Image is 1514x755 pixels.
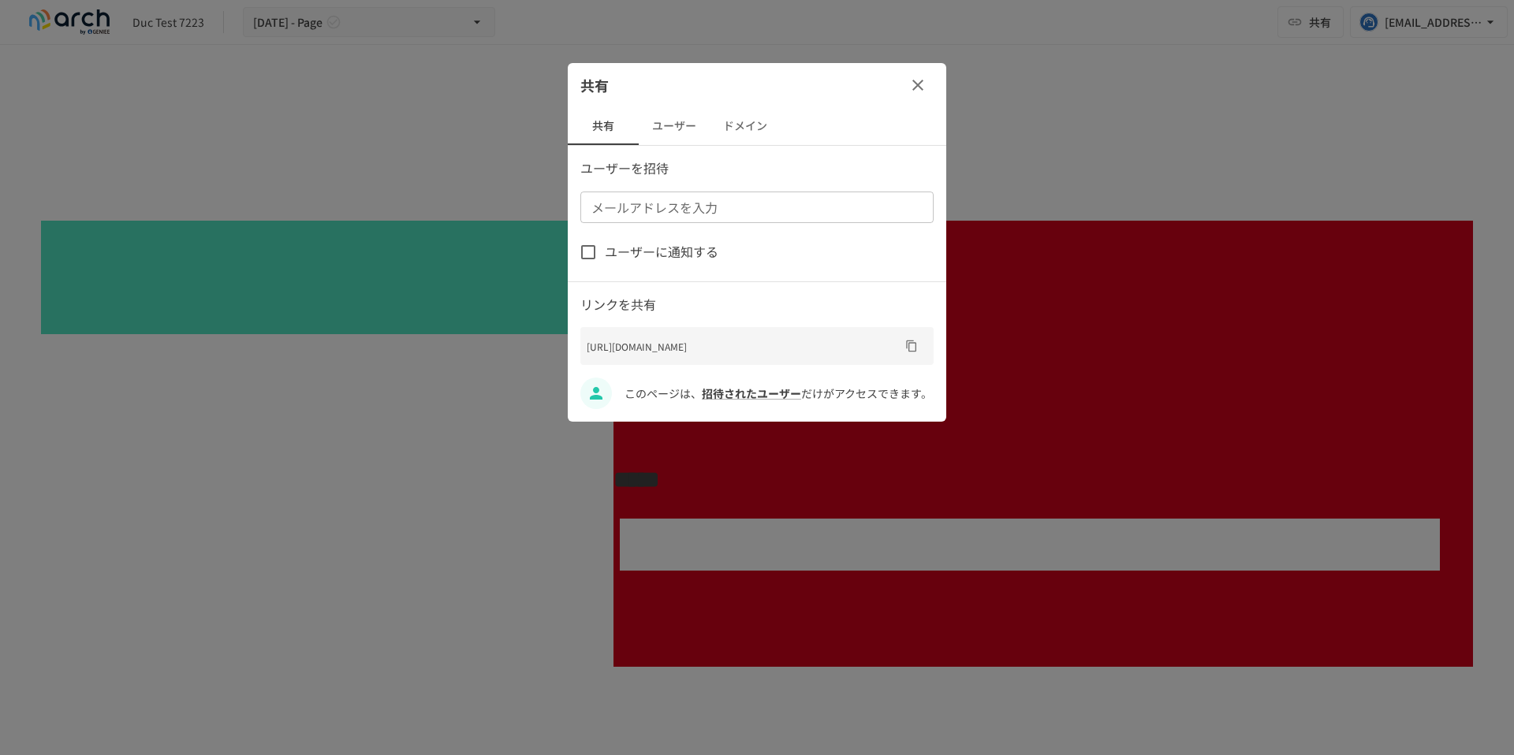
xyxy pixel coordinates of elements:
[605,242,718,262] span: ユーザーに通知する
[625,385,934,402] p: このページは、 だけがアクセスできます。
[710,107,781,145] button: ドメイン
[580,295,934,315] p: リンクを共有
[568,107,639,145] button: 共有
[639,107,710,145] button: ユーザー
[580,158,934,179] p: ユーザーを招待
[568,63,946,107] div: 共有
[702,385,801,401] a: 招待されたユーザー
[899,333,924,359] button: URLをコピー
[587,339,899,354] p: [URL][DOMAIN_NAME]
